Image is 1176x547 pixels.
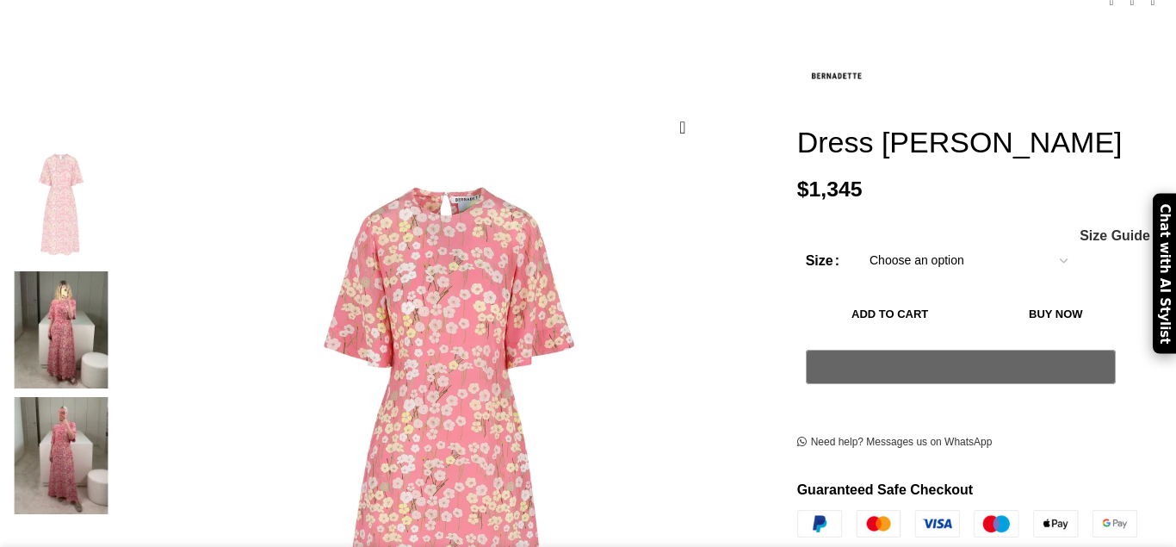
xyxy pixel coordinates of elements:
[797,39,875,116] img: Bernadette
[797,177,863,201] bdi: 1,345
[797,125,1163,160] h1: Dress [PERSON_NAME]
[797,482,974,497] strong: Guaranteed Safe Checkout
[802,394,1119,395] iframe: Secure payment input frame
[806,350,1116,384] button: Pay with GPay
[9,146,114,264] img: Bernadette Dress Marjorie
[797,510,1137,538] img: guaranteed-safe-checkout-bordered.j
[9,397,114,514] img: Bernadette dresses
[797,177,809,201] span: $
[1080,229,1150,243] span: Size Guide
[806,296,975,333] button: Add to cart
[983,296,1129,333] button: Buy now
[797,436,993,450] a: Need help? Messages us on WhatsApp
[9,271,114,388] img: Bernadette dress
[806,250,839,272] label: Size
[1079,229,1150,243] a: Size Guide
